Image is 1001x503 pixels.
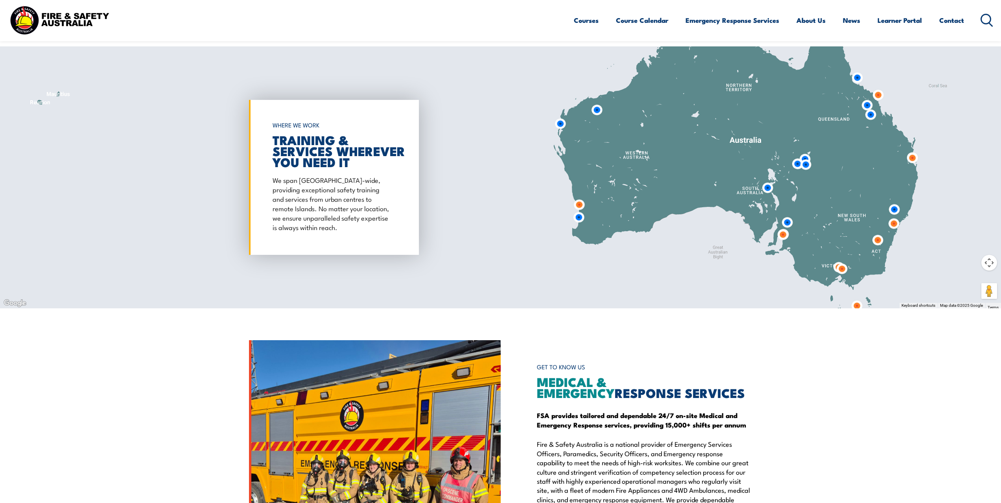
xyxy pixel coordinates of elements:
[273,134,391,167] h2: TRAINING & SERVICES WHEREVER YOU NEED IT
[574,10,599,31] a: Courses
[901,303,935,308] button: Keyboard shortcuts
[616,10,668,31] a: Course Calendar
[537,360,752,374] h6: GET TO KNOW US
[273,118,391,132] h6: WHERE WE WORK
[273,175,391,232] p: We span [GEOGRAPHIC_DATA]-wide, providing exceptional safety training and services from urban cen...
[2,298,28,308] img: Google
[981,283,997,299] button: Drag Pegman onto the map to open Street View
[940,303,983,308] span: Map data ©2025 Google
[939,10,964,31] a: Contact
[2,298,28,308] a: Open this area in Google Maps (opens a new window)
[877,10,922,31] a: Learner Portal
[796,10,826,31] a: About Us
[686,10,779,31] a: Emergency Response Services
[988,305,999,310] a: Terms (opens in new tab)
[537,372,615,402] span: MEDICAL & EMERGENCY
[537,376,752,398] h2: RESPONSE SERVICES
[981,255,997,271] button: Map camera controls
[537,410,746,430] strong: FSA provides tailored and dependable 24/7 on-site Medical and Emergency Response services, provid...
[843,10,860,31] a: News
